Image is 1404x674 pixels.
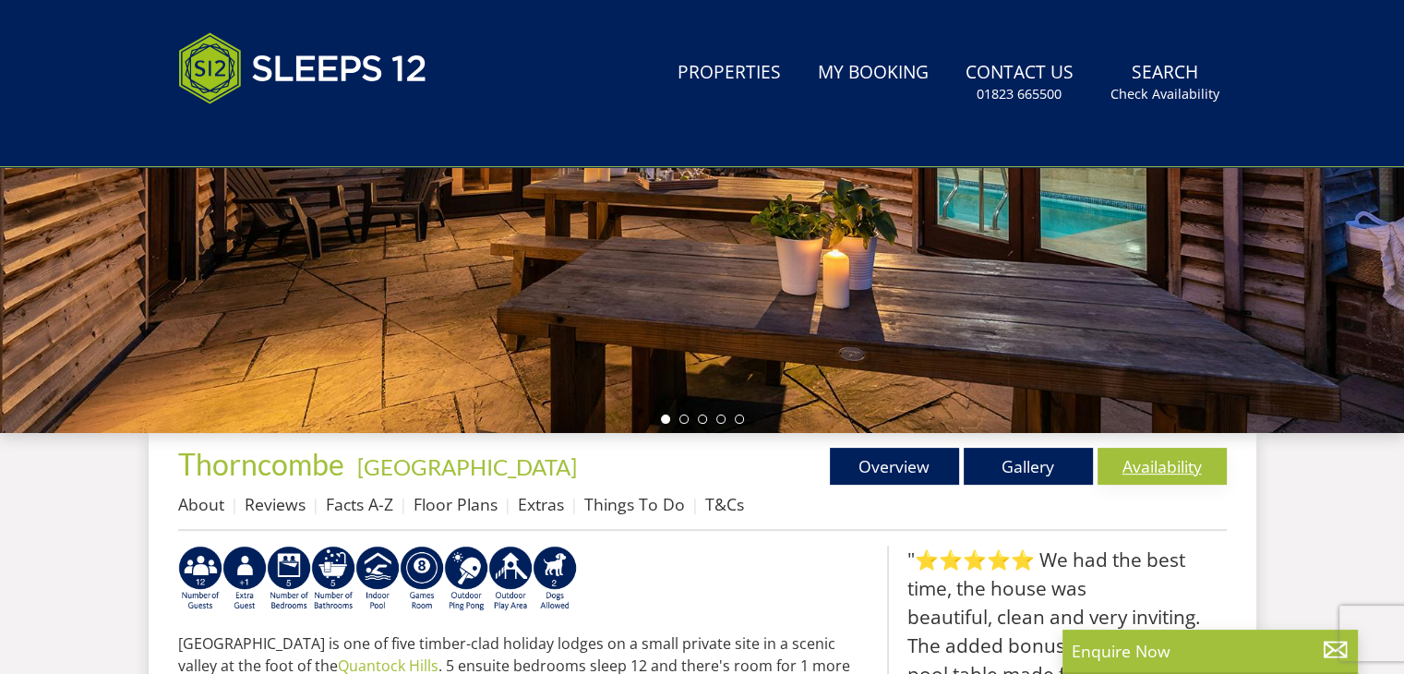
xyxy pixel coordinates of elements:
[169,126,363,141] iframe: Customer reviews powered by Trustpilot
[178,546,222,612] img: AD_4nXeyNBIiEViFqGkFxeZn-WxmRvSobfXIejYCAwY7p4slR9Pvv7uWB8BWWl9Rip2DDgSCjKzq0W1yXMRj2G_chnVa9wg_L...
[810,53,936,94] a: My Booking
[488,546,533,612] img: AD_4nXfjdDqPkGBf7Vpi6H87bmAUe5GYCbodrAbU4sf37YN55BCjSXGx5ZgBV7Vb9EJZsXiNVuyAiuJUB3WVt-w9eJ0vaBcHg...
[1072,639,1349,663] p: Enquire Now
[222,546,267,612] img: AD_4nXcCk2bftbgRsc6Z7ZaCx3AIT_c7zHTPupZQTZJWf-wV2AiEkW4rUmOH9T9u-JzLDS8cG3J_KR3qQxvNOpj4jKaSIvi8l...
[964,448,1093,485] a: Gallery
[311,546,355,612] img: AD_4nXdxWG_VJzWvdcEgUAXGATx6wR9ALf-b3pO0Wv8JqPQicHBbIur_fycMGrCfvtJxUkL7_dC_Ih2A3VWjPzrEQCT_Y6-em...
[350,453,577,480] span: -
[357,453,577,480] a: [GEOGRAPHIC_DATA]
[1110,85,1219,103] small: Check Availability
[178,446,344,482] span: Thorncombe
[518,493,564,515] a: Extras
[533,546,577,612] img: AD_4nXe3ZEMMYZSnCeK6QA0WFeR0RV6l---ElHmqkEYi0_WcfhtMgpEskfIc8VIOFjLKPTAVdYBfwP5wkTZHMgYhpNyJ6THCM...
[245,493,306,515] a: Reviews
[400,546,444,612] img: AD_4nXdrZMsjcYNLGsKuA84hRzvIbesVCpXJ0qqnwZoX5ch9Zjv73tWe4fnFRs2gJ9dSiUubhZXckSJX_mqrZBmYExREIfryF...
[977,85,1062,103] small: 01823 665500
[670,53,788,94] a: Properties
[830,448,959,485] a: Overview
[958,53,1081,113] a: Contact Us01823 665500
[414,493,498,515] a: Floor Plans
[444,546,488,612] img: AD_4nXedYSikxxHOHvwVe1zj-uvhWiDuegjd4HYl2n2bWxGQmKrAZgnJMrbhh58_oki_pZTOANg4PdWvhHYhVneqXfw7gvoLH...
[178,446,350,482] a: Thorncombe
[326,493,393,515] a: Facts A-Z
[1098,448,1227,485] a: Availability
[178,22,427,114] img: Sleeps 12
[584,493,685,515] a: Things To Do
[705,493,744,515] a: T&Cs
[178,493,224,515] a: About
[355,546,400,612] img: AD_4nXei2dp4L7_L8OvME76Xy1PUX32_NMHbHVSts-g-ZAVb8bILrMcUKZI2vRNdEqfWP017x6NFeUMZMqnp0JYknAB97-jDN...
[1103,53,1227,113] a: SearchCheck Availability
[267,546,311,612] img: AD_4nXdbpp640i7IVFfqLTtqWv0Ghs4xmNECk-ef49VdV_vDwaVrQ5kQ5qbfts81iob6kJkelLjJ-SykKD7z1RllkDxiBG08n...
